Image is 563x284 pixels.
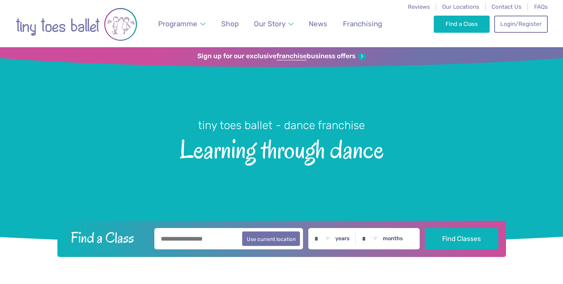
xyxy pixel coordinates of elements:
strong: franchise [276,52,307,61]
a: Our Story [251,15,297,33]
a: Sign up for our exclusivefranchisebusiness offers [197,52,366,61]
span: Learning through dance [13,133,550,164]
span: Shop [221,19,239,28]
a: Contact Us [492,3,522,10]
label: years [335,235,350,242]
a: Login/Register [494,16,547,32]
span: Our Story [254,19,285,28]
img: tiny toes ballet [16,7,137,41]
button: Use current location [242,231,300,246]
a: Shop [218,15,243,33]
span: News [309,19,327,28]
span: Programme [158,19,197,28]
a: News [305,15,331,33]
small: tiny toes ballet - dance franchise [198,119,365,132]
a: Reviews [408,3,430,10]
a: Franchising [339,15,385,33]
button: Find Classes [425,228,498,249]
a: Find a Class [434,16,490,32]
h2: Find a Class [65,228,149,247]
a: Our Locations [442,3,479,10]
label: months [383,235,403,242]
span: Franchising [343,19,382,28]
a: Programme [155,15,209,33]
a: FAQs [534,3,548,10]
